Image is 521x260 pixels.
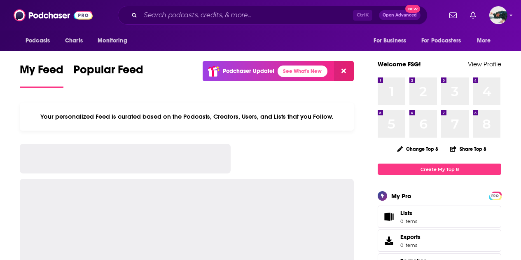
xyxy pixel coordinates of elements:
[118,6,428,25] div: Search podcasts, credits, & more...
[381,235,397,246] span: Exports
[477,35,491,47] span: More
[405,5,420,13] span: New
[73,63,143,88] a: Popular Feed
[20,103,354,131] div: Your personalized Feed is curated based on the Podcasts, Creators, Users, and Lists that you Follow.
[73,63,143,82] span: Popular Feed
[353,10,372,21] span: Ctrl K
[381,211,397,223] span: Lists
[65,35,83,47] span: Charts
[489,6,507,24] span: Logged in as fsg.publicity
[450,141,487,157] button: Share Top 8
[468,60,501,68] a: View Profile
[400,209,412,217] span: Lists
[379,10,421,20] button: Open AdvancedNew
[446,8,460,22] a: Show notifications dropdown
[378,230,501,252] a: Exports
[374,35,406,47] span: For Business
[368,33,416,49] button: open menu
[26,35,50,47] span: Podcasts
[20,33,61,49] button: open menu
[383,13,417,17] span: Open Advanced
[392,144,443,154] button: Change Top 8
[471,33,501,49] button: open menu
[223,68,274,75] p: Podchaser Update!
[378,206,501,228] a: Lists
[400,218,417,224] span: 0 items
[378,60,421,68] a: Welcome FSG!
[140,9,353,22] input: Search podcasts, credits, & more...
[489,6,507,24] button: Show profile menu
[92,33,138,49] button: open menu
[416,33,473,49] button: open menu
[378,164,501,175] a: Create My Top 8
[98,35,127,47] span: Monitoring
[20,63,63,82] span: My Feed
[467,8,479,22] a: Show notifications dropdown
[278,66,327,77] a: See What's New
[400,233,421,241] span: Exports
[421,35,461,47] span: For Podcasters
[400,209,417,217] span: Lists
[400,242,421,248] span: 0 items
[20,63,63,88] a: My Feed
[14,7,93,23] img: Podchaser - Follow, Share and Rate Podcasts
[490,193,500,199] span: PRO
[489,6,507,24] img: User Profile
[490,192,500,199] a: PRO
[391,192,411,200] div: My Pro
[60,33,88,49] a: Charts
